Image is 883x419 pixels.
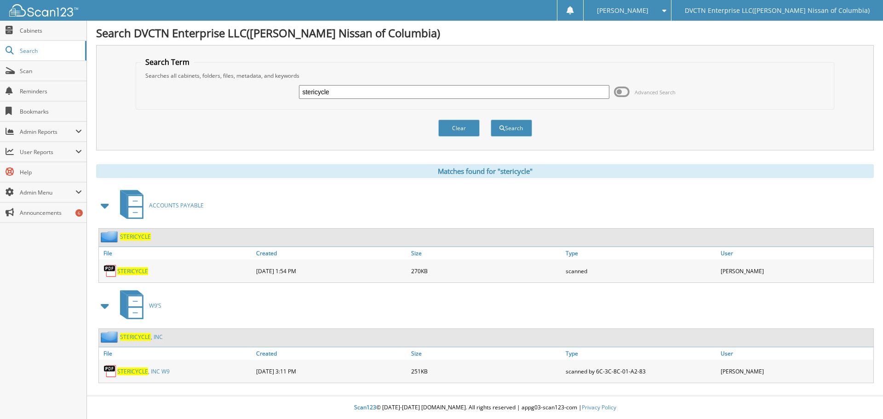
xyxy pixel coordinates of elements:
div: 251KB [409,362,564,380]
a: User [718,247,873,259]
div: [DATE] 3:11 PM [254,362,409,380]
span: STERICYCLE [117,367,148,375]
a: User [718,347,873,360]
span: ACCOUNTS PAYABLE [149,201,204,209]
span: Help [20,168,82,176]
div: scanned [563,262,718,280]
span: Search [20,47,80,55]
img: folder2.png [101,231,120,242]
a: Created [254,347,409,360]
iframe: Chat Widget [837,375,883,419]
span: Scan [20,67,82,75]
legend: Search Term [141,57,194,67]
a: STERICYCLE, INC [120,333,163,341]
a: Type [563,247,718,259]
div: Searches all cabinets, folders, files, metadata, and keywords [141,72,830,80]
a: STERICYCLE [120,233,151,241]
div: [DATE] 1:54 PM [254,262,409,280]
a: ACCOUNTS PAYABLE [115,187,204,224]
div: 270KB [409,262,564,280]
a: STERICYCLE, INC W9 [117,367,170,375]
span: Cabinets [20,27,82,34]
div: Matches found for "stericycle" [96,164,874,178]
a: Size [409,347,564,360]
a: File [99,347,254,360]
div: [PERSON_NAME] [718,262,873,280]
button: Clear [438,120,480,137]
a: Size [409,247,564,259]
img: PDF.png [103,264,117,278]
img: PDF.png [103,364,117,378]
div: [PERSON_NAME] [718,362,873,380]
span: [PERSON_NAME] [597,8,648,13]
h1: Search DVCTN Enterprise LLC([PERSON_NAME] Nissan of Columbia) [96,25,874,40]
span: Announcements [20,209,82,217]
span: W9’S [149,302,161,310]
button: Search [491,120,532,137]
a: Created [254,247,409,259]
div: scanned by 6C-3C-8C-01-A2-83 [563,362,718,380]
span: Admin Menu [20,189,75,196]
a: Privacy Policy [582,403,616,411]
a: W9’S [115,287,161,324]
a: STERICYCLE [117,267,148,275]
a: Type [563,347,718,360]
span: STERICYCLE [120,333,151,341]
div: 6 [75,209,83,217]
img: folder2.png [101,331,120,343]
a: File [99,247,254,259]
span: Scan123 [354,403,376,411]
span: Reminders [20,87,82,95]
span: User Reports [20,148,75,156]
span: Bookmarks [20,108,82,115]
span: Admin Reports [20,128,75,136]
span: Advanced Search [635,89,676,96]
div: © [DATE]-[DATE] [DOMAIN_NAME]. All rights reserved | appg03-scan123-com | [87,396,883,419]
span: DVCTN Enterprise LLC([PERSON_NAME] Nissan of Columbia) [685,8,870,13]
img: scan123-logo-white.svg [9,4,78,17]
